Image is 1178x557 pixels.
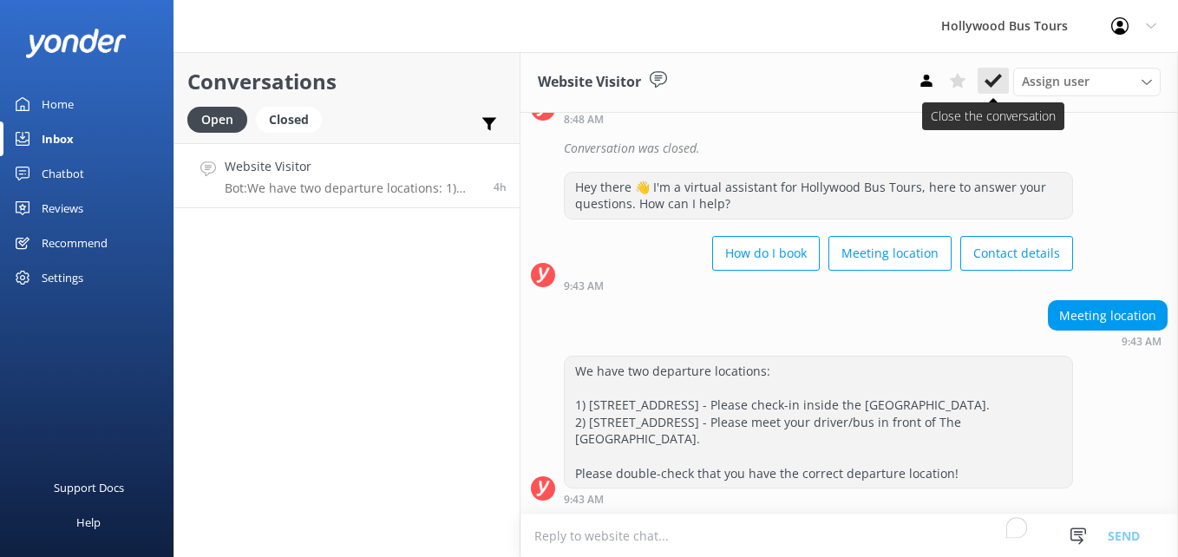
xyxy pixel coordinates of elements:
div: 2025-08-14T16:06:48.579 [531,134,1168,163]
div: Home [42,87,74,121]
div: 08:48am 14-Aug-2025 (UTC -07:00) America/Tijuana [564,113,1042,125]
div: Open [187,107,247,133]
img: yonder-white-logo.png [26,29,126,57]
a: Closed [256,109,330,128]
strong: 8:48 AM [564,115,604,125]
div: Assign User [1013,68,1161,95]
div: Hey there 👋 I'm a virtual assistant for Hollywood Bus Tours, here to answer your questions. How c... [565,173,1072,219]
a: Open [187,109,256,128]
h4: Website Visitor [225,157,481,176]
h3: Website Visitor [538,71,641,94]
a: Website VisitorBot:We have two departure locations: 1) [STREET_ADDRESS] - Please check-in inside ... [174,143,520,208]
div: Conversation was closed. [564,134,1168,163]
div: Chatbot [42,156,84,191]
button: How do I book [712,236,820,271]
div: Reviews [42,191,83,226]
div: Meeting location [1049,301,1167,331]
div: 09:43am 14-Aug-2025 (UTC -07:00) America/Tijuana [564,493,1073,505]
h2: Conversations [187,65,507,98]
textarea: To enrich screen reader interactions, please activate Accessibility in Grammarly extension settings [520,514,1178,557]
div: 09:43am 14-Aug-2025 (UTC -07:00) America/Tijuana [564,279,1073,292]
strong: 9:43 AM [564,495,604,505]
button: Contact details [960,236,1073,271]
div: Recommend [42,226,108,260]
button: Meeting location [828,236,952,271]
div: 09:43am 14-Aug-2025 (UTC -07:00) America/Tijuana [1048,335,1168,347]
div: We have two departure locations: 1) [STREET_ADDRESS] - Please check-in inside the [GEOGRAPHIC_DAT... [565,357,1072,488]
strong: 9:43 AM [1122,337,1162,347]
div: Support Docs [54,470,124,505]
div: Inbox [42,121,74,156]
div: Closed [256,107,322,133]
div: Help [76,505,101,540]
strong: 9:43 AM [564,281,604,292]
span: 09:43am 14-Aug-2025 (UTC -07:00) America/Tijuana [494,180,507,194]
div: Settings [42,260,83,295]
p: Bot: We have two departure locations: 1) [STREET_ADDRESS] - Please check-in inside the [GEOGRAPHI... [225,180,481,196]
span: Assign user [1022,72,1090,91]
